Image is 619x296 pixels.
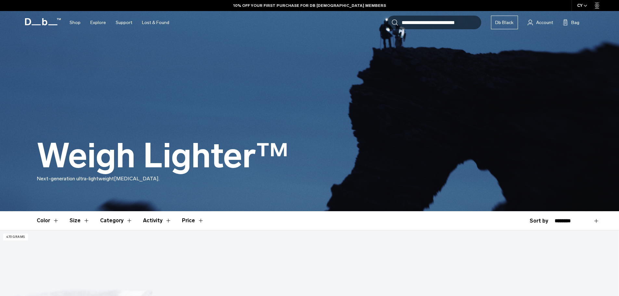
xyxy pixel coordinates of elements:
a: Explore [90,11,106,34]
button: Toggle Filter [100,211,133,230]
span: Bag [571,19,579,26]
a: Account [528,19,553,26]
button: Toggle Price [182,211,204,230]
button: Toggle Filter [70,211,90,230]
a: Db Black [491,16,518,29]
nav: Main Navigation [65,11,174,34]
a: 10% OFF YOUR FIRST PURCHASE FOR DB [DEMOGRAPHIC_DATA] MEMBERS [233,3,386,8]
a: Support [116,11,132,34]
h1: Weigh Lighter™ [37,137,289,175]
span: [MEDICAL_DATA]. [114,175,160,182]
button: Bag [563,19,579,26]
span: Next-generation ultra-lightweight [37,175,114,182]
a: Shop [70,11,81,34]
span: Account [536,19,553,26]
p: 470 grams [3,234,28,240]
a: Lost & Found [142,11,169,34]
button: Toggle Filter [37,211,59,230]
button: Toggle Filter [143,211,172,230]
